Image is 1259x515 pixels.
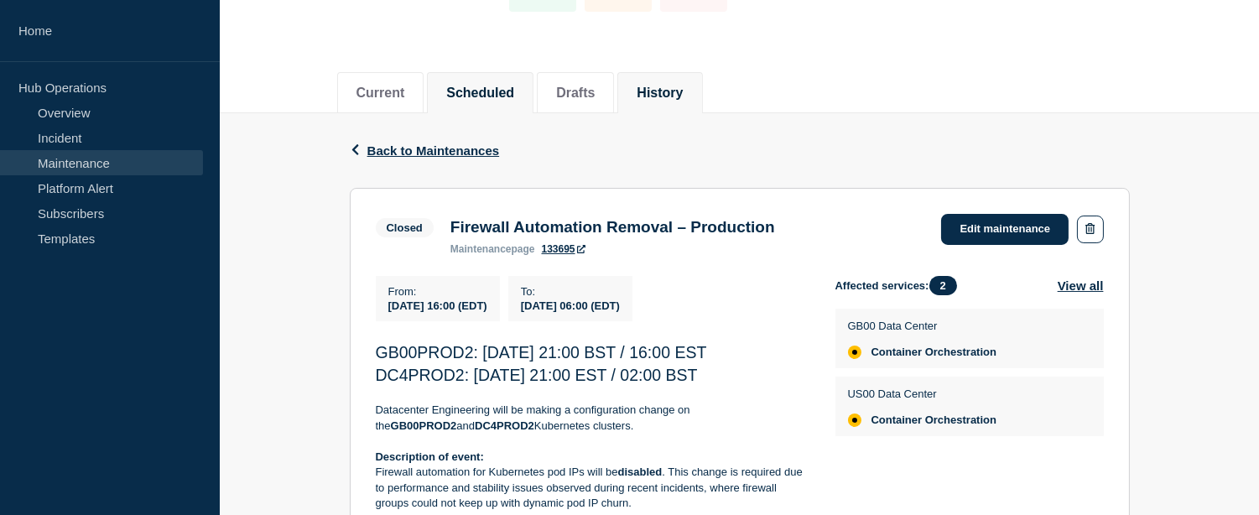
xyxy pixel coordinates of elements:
span: 2 [929,276,957,295]
button: Drafts [556,86,595,101]
a: Edit maintenance [941,214,1069,245]
button: History [637,86,683,101]
button: View all [1058,276,1104,295]
span: [DATE] 06:00 (EDT) [521,299,620,312]
p: page [450,243,535,255]
button: Scheduled [446,86,514,101]
p: Firewall automation for Kubernetes pod IPs will be . This change is required due to performance a... [376,465,809,511]
span: GB00PROD2: [DATE] 21:00 BST / 16:00 EST [376,343,707,362]
span: Container Orchestration [871,414,997,427]
strong: disabled [618,466,663,478]
span: Closed [376,218,434,237]
span: Container Orchestration [871,346,997,359]
p: To : [521,285,620,298]
p: US00 Data Center [848,388,997,400]
strong: DC4PROD2 [475,419,534,432]
div: affected [848,414,861,427]
strong: Description of event: [376,450,484,463]
span: maintenance [450,243,512,255]
span: Back to Maintenances [367,143,500,158]
p: Datacenter Engineering will be making a configuration change on the and Kubernetes clusters. [376,403,809,434]
p: GB00 Data Center [848,320,997,332]
p: From : [388,285,487,298]
span: [DATE] 16:00 (EDT) [388,299,487,312]
div: affected [848,346,861,359]
a: 133695 [542,243,585,255]
button: Current [356,86,405,101]
strong: GB00PROD2 [391,419,457,432]
button: Back to Maintenances [350,143,500,158]
span: Affected services: [835,276,965,295]
span: DC4PROD2: [DATE] 21:00 EST / 02:00 BST [376,366,698,384]
h3: Firewall Automation Removal – Production [450,218,775,237]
